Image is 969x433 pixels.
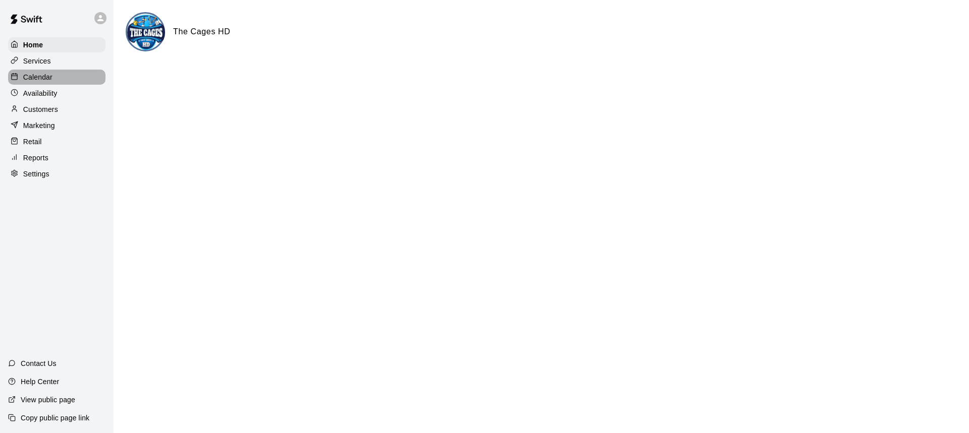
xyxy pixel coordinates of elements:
p: Help Center [21,377,59,387]
a: Availability [8,86,105,101]
p: Copy public page link [21,413,89,423]
a: Marketing [8,118,105,133]
a: Reports [8,150,105,165]
p: Home [23,40,43,50]
p: Calendar [23,72,52,82]
p: View public page [21,395,75,405]
a: Calendar [8,70,105,85]
a: Services [8,53,105,69]
h6: The Cages HD [173,25,231,38]
img: The Cages HD logo [127,14,165,51]
p: Retail [23,137,42,147]
p: Customers [23,104,58,114]
a: Settings [8,166,105,181]
p: Settings [23,169,49,179]
a: Retail [8,134,105,149]
a: Home [8,37,105,52]
p: Availability [23,88,58,98]
p: Services [23,56,51,66]
p: Contact Us [21,358,57,368]
a: Customers [8,102,105,117]
p: Marketing [23,120,55,131]
p: Reports [23,153,48,163]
